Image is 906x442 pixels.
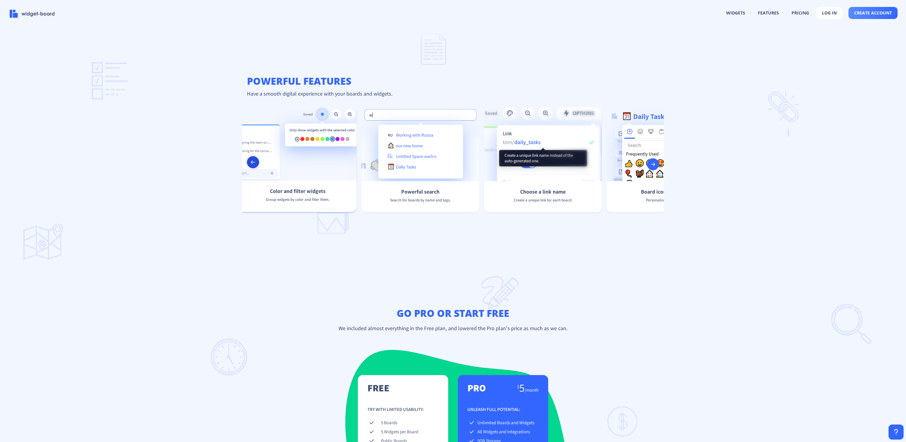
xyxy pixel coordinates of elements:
[361,197,479,203] p: Search for boards by name and tags.
[467,406,539,412] div: Unleash full potential:
[239,197,357,202] p: Group widgets by color and filter them.
[242,90,664,97] p: Have a smooth digital experience with your boards and widgets.
[526,387,539,393] span: month
[367,385,389,391] div: free
[476,428,539,437] td: All Widgets and Integrations
[517,384,519,390] span: $
[607,197,724,203] p: Personalize each board.
[484,188,602,195] p: Choose a link name
[242,75,664,87] h2: powerful features
[848,7,898,19] button: create account
[380,428,439,437] td: 5 Widgets per Board
[239,188,357,194] p: Color and filter widgets
[380,418,439,428] td: 5 Boards
[367,406,439,412] div: Try with limited usability:
[10,10,55,18] img: logo-name.svg
[467,385,486,391] div: pro
[525,387,539,393] span: /
[752,7,784,19] button: features
[786,7,814,19] button: pricing
[361,188,479,195] p: Powerful search
[816,7,842,19] button: log in
[484,197,602,203] p: Create a unique link for each board.
[721,7,751,19] button: widgets
[607,188,724,195] p: Board icon and name
[519,380,525,395] span: 5
[854,11,892,15] span: create account
[476,418,539,428] td: Unlimited Boards and Widgets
